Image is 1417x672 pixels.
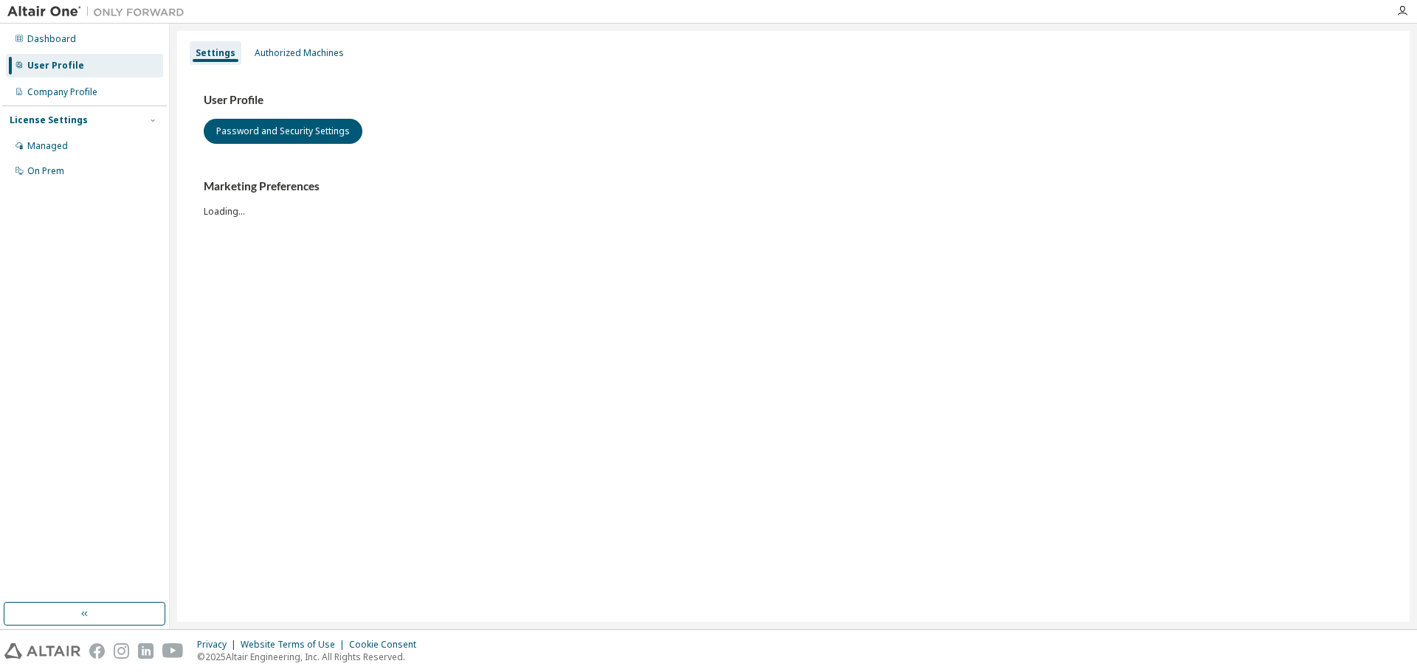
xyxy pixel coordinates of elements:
div: On Prem [27,165,64,177]
div: Managed [27,140,68,152]
div: User Profile [27,60,84,72]
div: Settings [196,47,235,59]
p: © 2025 Altair Engineering, Inc. All Rights Reserved. [197,651,425,663]
div: Company Profile [27,86,97,98]
div: Cookie Consent [349,639,425,651]
img: altair_logo.svg [4,643,80,659]
div: Authorized Machines [255,47,344,59]
button: Password and Security Settings [204,119,362,144]
img: Altair One [7,4,192,19]
img: facebook.svg [89,643,105,659]
img: linkedin.svg [138,643,154,659]
div: Dashboard [27,33,76,45]
img: instagram.svg [114,643,129,659]
h3: Marketing Preferences [204,179,1383,194]
h3: User Profile [204,93,1383,108]
div: Loading... [204,179,1383,217]
div: License Settings [10,114,88,126]
div: Privacy [197,639,241,651]
img: youtube.svg [162,643,184,659]
div: Website Terms of Use [241,639,349,651]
